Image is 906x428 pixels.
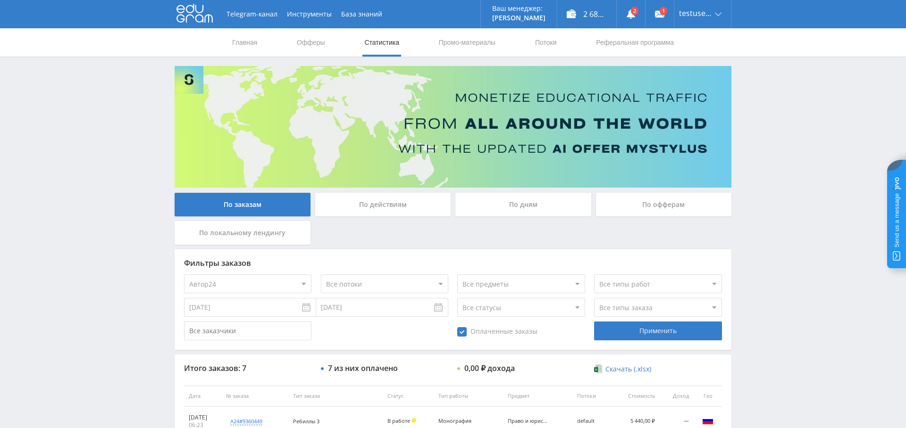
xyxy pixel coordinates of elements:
th: Стоимость [610,386,659,407]
span: Ребиллы 3 [293,418,319,425]
th: Потоки [572,386,610,407]
p: [PERSON_NAME] [492,14,545,22]
div: a24#9360449 [230,418,262,425]
span: Оплаченные заказы [457,327,537,337]
div: По действиям [315,193,451,216]
div: default [577,418,605,424]
div: Право и юриспруденция [508,418,550,424]
th: Дата [184,386,221,407]
input: Все заказчики [184,321,311,340]
img: rus.png [702,415,713,426]
div: Итого заказов: 7 [184,364,311,372]
div: [DATE] [189,414,217,421]
th: Гео [694,386,722,407]
div: 0,00 ₽ дохода [464,364,515,372]
a: Скачать (.xlsx) [594,364,651,374]
a: Промо-материалы [438,28,496,57]
div: По заказам [175,193,310,216]
span: Скачать (.xlsx) [605,365,651,373]
div: Применить [594,321,721,340]
th: № заказа [221,386,288,407]
a: Главная [231,28,258,57]
div: По локальному лендингу [175,221,310,245]
img: Banner [175,66,731,188]
div: Фильтры заказов [184,259,722,267]
th: Предмет [503,386,572,407]
div: 7 из них оплачено [328,364,398,372]
div: Монография [438,418,481,424]
a: Статистика [363,28,400,57]
a: Реферальная программа [595,28,675,57]
span: testuser96 [679,9,712,17]
th: Доход [660,386,694,407]
th: Тип работы [434,386,503,407]
a: Потоки [534,28,558,57]
p: Ваш менеджер: [492,5,545,12]
span: В работе [387,417,410,424]
div: По офферам [596,193,732,216]
th: Статус [383,386,434,407]
a: Офферы [296,28,326,57]
span: Холд [411,418,416,423]
div: По дням [455,193,591,216]
th: Тип заказа [288,386,383,407]
input: Use the arrow keys to pick a date [184,298,316,317]
img: xlsx [594,364,602,373]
